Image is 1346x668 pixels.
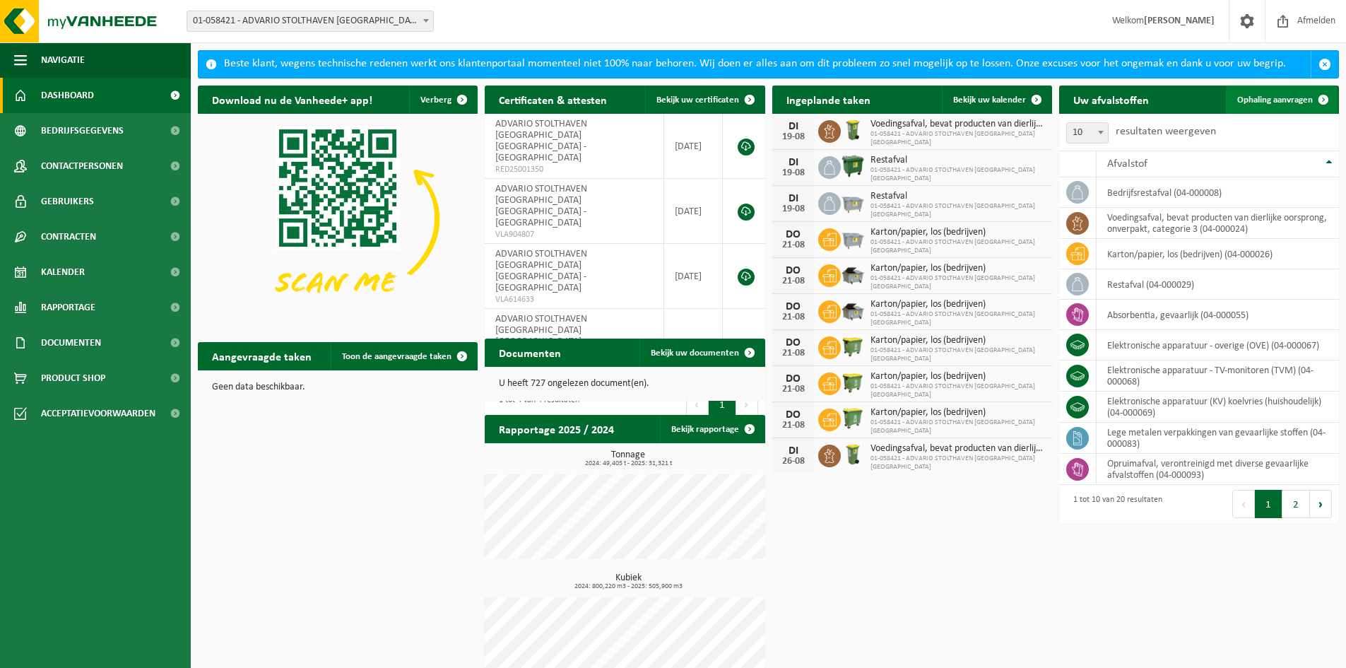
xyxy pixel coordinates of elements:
div: 19-08 [779,204,808,214]
a: Ophaling aanvragen [1226,86,1338,114]
span: Toon de aangevraagde taken [342,352,451,361]
span: Verberg [420,95,451,105]
div: DO [779,409,808,421]
button: 2 [1282,490,1310,518]
span: 01-058421 - ADVARIO STOLTHAVEN [GEOGRAPHIC_DATA] [GEOGRAPHIC_DATA] [870,202,1045,219]
td: karton/papier, los (bedrijven) (04-000026) [1097,239,1339,269]
button: 1 [1255,490,1282,518]
div: 21-08 [779,385,808,394]
span: Restafval [870,155,1045,166]
div: DO [779,373,808,385]
td: elektronische apparatuur (KV) koelvries (huishoudelijk) (04-000069) [1097,392,1339,423]
span: 01-058421 - ADVARIO STOLTHAVEN ANTWERPEN NV - ANTWERPEN [187,11,433,31]
span: Dashboard [41,78,94,113]
span: Navigatie [41,42,85,78]
span: VLA904807 [495,229,653,240]
span: Documenten [41,325,101,361]
div: 26-08 [779,457,808,467]
h2: Uw afvalstoffen [1059,86,1163,113]
div: DI [779,193,808,204]
span: Restafval [870,191,1045,202]
span: Bedrijfsgegevens [41,113,124,148]
img: WB-5000-GAL-GY-01 [841,262,865,286]
span: ADVARIO STOLTHAVEN [GEOGRAPHIC_DATA] [GEOGRAPHIC_DATA] - [GEOGRAPHIC_DATA] [495,249,587,293]
td: lege metalen verpakkingen van gevaarlijke stoffen (04-000083) [1097,423,1339,454]
img: WB-0770-HPE-GN-50 [841,406,865,430]
span: 01-058421 - ADVARIO STOLTHAVEN [GEOGRAPHIC_DATA] [GEOGRAPHIC_DATA] [870,310,1045,327]
span: Karton/papier, los (bedrijven) [870,335,1045,346]
span: 01-058421 - ADVARIO STOLTHAVEN [GEOGRAPHIC_DATA] [GEOGRAPHIC_DATA] [870,274,1045,291]
span: Karton/papier, los (bedrijven) [870,299,1045,310]
div: 21-08 [779,421,808,430]
h2: Aangevraagde taken [198,342,326,370]
td: opruimafval, verontreinigd met diverse gevaarlijke afvalstoffen (04-000093) [1097,454,1339,485]
td: [DATE] [664,244,723,309]
span: 2024: 800,220 m3 - 2025: 505,900 m3 [492,583,764,590]
span: ADVARIO STOLTHAVEN [GEOGRAPHIC_DATA] [GEOGRAPHIC_DATA] - [GEOGRAPHIC_DATA] [495,314,587,358]
div: 21-08 [779,240,808,250]
td: absorbentia, gevaarlijk (04-000055) [1097,300,1339,330]
div: 21-08 [779,312,808,322]
td: elektronische apparatuur - overige (OVE) (04-000067) [1097,330,1339,361]
h3: Tonnage [492,450,764,467]
span: Gebruikers [41,184,94,219]
span: 2024: 49,405 t - 2025: 31,321 t [492,460,764,467]
h2: Rapportage 2025 / 2024 [485,415,628,443]
span: 01-058421 - ADVARIO STOLTHAVEN [GEOGRAPHIC_DATA] [GEOGRAPHIC_DATA] [870,418,1045,435]
span: Karton/papier, los (bedrijven) [870,407,1045,418]
img: WB-2500-GAL-GY-01 [841,226,865,250]
span: Contactpersonen [41,148,123,184]
label: resultaten weergeven [1116,126,1216,137]
div: DO [779,301,808,312]
a: Bekijk uw documenten [639,339,764,367]
td: bedrijfsrestafval (04-000008) [1097,177,1339,208]
div: 19-08 [779,132,808,142]
span: Ophaling aanvragen [1237,95,1313,105]
p: U heeft 727 ongelezen document(en). [499,379,750,389]
span: 01-058421 - ADVARIO STOLTHAVEN [GEOGRAPHIC_DATA] [GEOGRAPHIC_DATA] [870,166,1045,183]
span: Bekijk uw kalender [953,95,1026,105]
div: Beste klant, wegens technische redenen werkt ons klantenportaal momenteel niet 100% naar behoren.... [224,51,1311,78]
img: WB-1100-HPE-GN-50 [841,370,865,394]
td: [DATE] [664,114,723,179]
span: Voedingsafval, bevat producten van dierlijke oorsprong, onverpakt, categorie 3 [870,119,1045,130]
button: Next [1310,490,1332,518]
td: restafval (04-000029) [1097,269,1339,300]
span: 01-058421 - ADVARIO STOLTHAVEN [GEOGRAPHIC_DATA] [GEOGRAPHIC_DATA] [870,455,1045,471]
td: [DATE] [664,179,723,244]
span: Bekijk uw documenten [651,348,739,358]
span: ADVARIO STOLTHAVEN [GEOGRAPHIC_DATA] [GEOGRAPHIC_DATA] - [GEOGRAPHIC_DATA] [495,184,587,228]
img: WB-0140-HPE-GN-50 [841,443,865,467]
span: 10 [1067,123,1108,143]
span: ADVARIO STOLTHAVEN [GEOGRAPHIC_DATA] [GEOGRAPHIC_DATA] - [GEOGRAPHIC_DATA] [495,119,587,163]
span: Voedingsafval, bevat producten van dierlijke oorsprong, onverpakt, categorie 3 [870,443,1045,455]
span: 01-058421 - ADVARIO STOLTHAVEN [GEOGRAPHIC_DATA] [GEOGRAPHIC_DATA] [870,130,1045,147]
button: Previous [1232,490,1255,518]
a: Bekijk uw certificaten [645,86,764,114]
span: VLA614633 [495,294,653,305]
div: 21-08 [779,276,808,286]
span: Acceptatievoorwaarden [41,396,155,431]
span: Karton/papier, los (bedrijven) [870,227,1045,238]
h3: Kubiek [492,573,764,590]
h2: Certificaten & attesten [485,86,621,113]
button: Verberg [409,86,476,114]
img: WB-0140-HPE-GN-50 [841,118,865,142]
div: 21-08 [779,348,808,358]
span: Contracten [41,219,96,254]
div: DI [779,157,808,168]
div: DO [779,229,808,240]
div: DI [779,445,808,457]
span: 01-058421 - ADVARIO STOLTHAVEN [GEOGRAPHIC_DATA] [GEOGRAPHIC_DATA] [870,382,1045,399]
p: Geen data beschikbaar. [212,382,464,392]
span: 01-058421 - ADVARIO STOLTHAVEN [GEOGRAPHIC_DATA] [GEOGRAPHIC_DATA] [870,346,1045,363]
td: [DATE] [664,309,723,385]
span: Karton/papier, los (bedrijven) [870,263,1045,274]
img: Download de VHEPlus App [198,114,478,324]
div: DI [779,121,808,132]
h2: Documenten [485,339,575,366]
span: 01-058421 - ADVARIO STOLTHAVEN ANTWERPEN NV - ANTWERPEN [187,11,434,32]
span: Rapportage [41,290,95,325]
td: voedingsafval, bevat producten van dierlijke oorsprong, onverpakt, categorie 3 (04-000024) [1097,208,1339,239]
img: WB-2500-GAL-GY-01 [841,190,865,214]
